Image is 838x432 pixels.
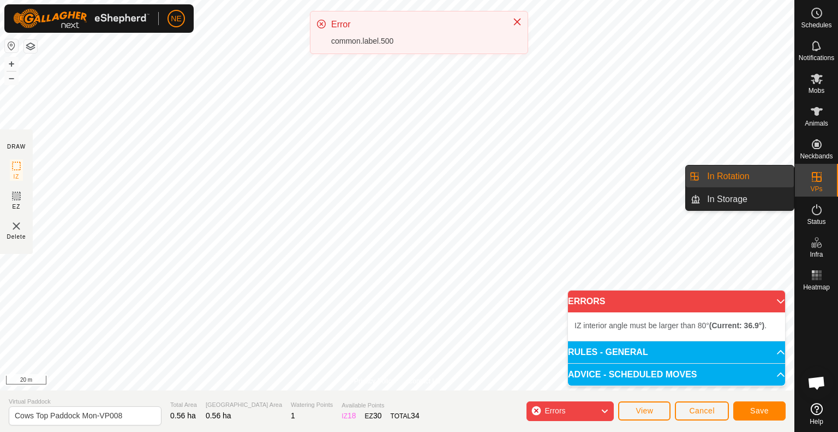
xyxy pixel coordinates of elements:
span: Virtual Paddock [9,397,161,406]
button: Save [733,401,786,421]
button: – [5,72,18,85]
div: Open chat [800,366,833,399]
img: Gallagher Logo [13,9,149,28]
div: common.label.500 [331,35,501,47]
p-accordion-header: ADVICE - SCHEDULED MOVES [568,364,785,386]
button: Map Layers [24,40,37,53]
img: VP [10,220,23,233]
a: Privacy Policy [354,376,395,386]
span: 30 [373,411,382,420]
span: 0.56 ha [170,411,196,420]
span: 34 [411,411,420,420]
span: Mobs [809,87,824,94]
span: In Rotation [707,170,749,183]
li: In Rotation [686,165,794,187]
div: Error [331,18,501,31]
p-accordion-content: ERRORS [568,312,785,341]
span: In Storage [707,193,747,206]
span: View [636,406,653,415]
a: Help [795,399,838,429]
span: EZ [13,203,21,211]
span: Heatmap [803,284,830,291]
span: [GEOGRAPHIC_DATA] Area [206,400,282,410]
span: VPs [810,186,822,192]
div: TOTAL [391,410,420,422]
span: Save [750,406,769,415]
span: Watering Points [291,400,333,410]
span: Cancel [689,406,715,415]
span: ERRORS [568,297,605,306]
span: Total Area [170,400,197,410]
b: (Current: 36.9°) [709,321,764,330]
div: EZ [365,410,382,422]
span: Help [810,418,823,425]
span: Status [807,218,825,225]
span: Available Points [342,401,419,410]
span: 18 [348,411,356,420]
button: Close [510,14,525,29]
div: DRAW [7,143,26,151]
span: RULES - GENERAL [568,348,648,357]
a: In Storage [701,188,794,210]
button: Reset Map [5,39,18,52]
span: Notifications [799,55,834,61]
p-accordion-header: ERRORS [568,291,785,312]
span: Animals [805,120,828,127]
a: In Rotation [701,165,794,187]
span: Infra [810,251,823,258]
p-accordion-header: RULES - GENERAL [568,341,785,363]
button: + [5,57,18,70]
span: NE [171,13,181,25]
li: In Storage [686,188,794,210]
button: View [618,401,671,421]
button: Cancel [675,401,729,421]
span: Delete [7,233,26,241]
span: 1 [291,411,295,420]
span: Schedules [801,22,831,28]
span: Neckbands [800,153,833,159]
span: ADVICE - SCHEDULED MOVES [568,370,697,379]
span: Errors [544,406,565,415]
span: IZ [14,173,20,181]
span: 0.56 ha [206,411,231,420]
span: IZ interior angle must be larger than 80° . [574,321,767,330]
div: IZ [342,410,356,422]
a: Contact Us [408,376,440,386]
